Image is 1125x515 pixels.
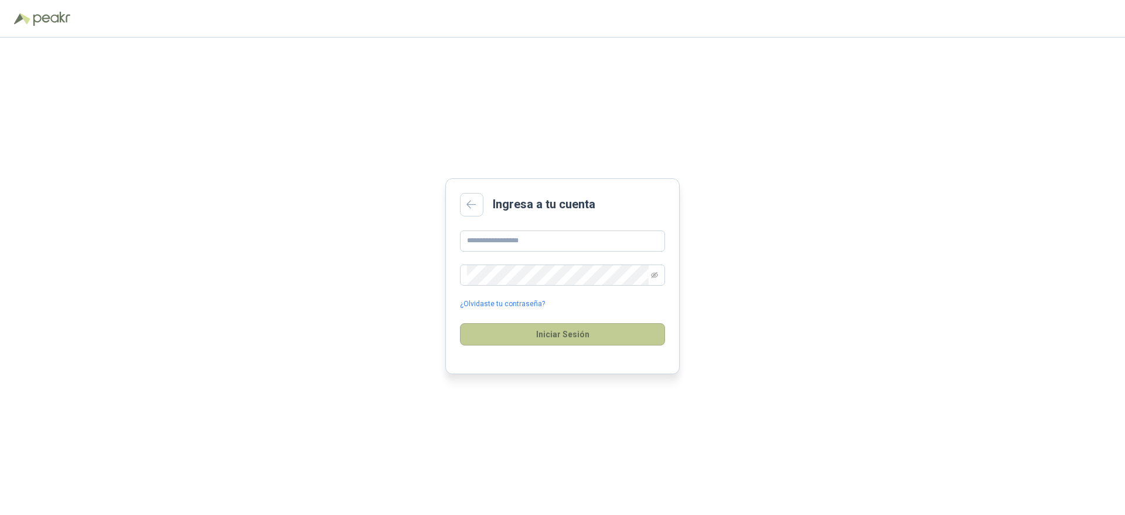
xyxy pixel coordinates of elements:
[460,299,545,310] a: ¿Olvidaste tu contraseña?
[14,13,30,25] img: Logo
[33,12,70,26] img: Peakr
[460,323,665,345] button: Iniciar Sesión
[493,195,595,214] h2: Ingresa a tu cuenta
[651,272,658,279] span: eye-invisible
